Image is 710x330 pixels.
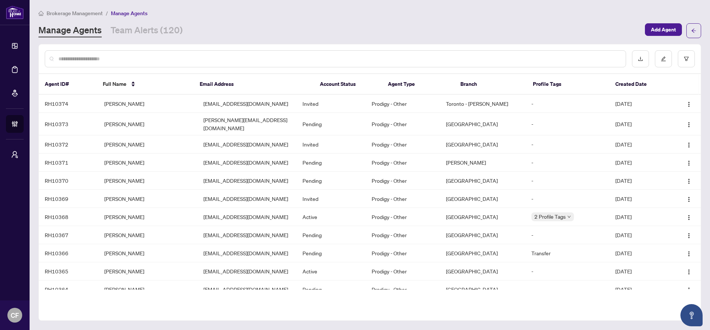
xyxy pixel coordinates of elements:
[197,280,297,299] td: [EMAIL_ADDRESS][DOMAIN_NAME]
[609,262,669,280] td: [DATE]
[97,74,194,95] th: Full Name
[440,226,525,244] td: [GEOGRAPHIC_DATA]
[686,215,692,220] img: Logo
[98,113,197,135] td: [PERSON_NAME]
[525,262,610,280] td: -
[525,190,610,208] td: -
[683,193,695,205] button: Logo
[683,138,695,150] button: Logo
[683,175,695,186] button: Logo
[683,247,695,259] button: Logo
[39,172,98,190] td: RH10370
[106,9,108,17] li: /
[39,262,98,280] td: RH10365
[38,24,102,37] a: Manage Agents
[686,101,692,107] img: Logo
[525,244,610,262] td: Transfer
[111,10,148,17] span: Manage Agents
[297,190,366,208] td: Invited
[525,135,610,154] td: -
[366,113,440,135] td: Prodigy - Other
[39,280,98,299] td: RH10364
[197,135,297,154] td: [EMAIL_ADDRESS][DOMAIN_NAME]
[366,135,440,154] td: Prodigy - Other
[609,135,669,154] td: [DATE]
[366,262,440,280] td: Prodigy - Other
[440,113,525,135] td: [GEOGRAPHIC_DATA]
[39,74,97,95] th: Agent ID#
[366,226,440,244] td: Prodigy - Other
[609,190,669,208] td: [DATE]
[197,95,297,113] td: [EMAIL_ADDRESS][DOMAIN_NAME]
[39,113,98,135] td: RH10373
[297,172,366,190] td: Pending
[47,10,103,17] span: Brokerage Management
[98,244,197,262] td: [PERSON_NAME]
[686,142,692,148] img: Logo
[440,262,525,280] td: [GEOGRAPHIC_DATA]
[525,172,610,190] td: -
[680,304,703,326] button: Open asap
[194,74,314,95] th: Email Address
[686,196,692,202] img: Logo
[98,262,197,280] td: [PERSON_NAME]
[297,208,366,226] td: Active
[197,190,297,208] td: [EMAIL_ADDRESS][DOMAIN_NAME]
[366,190,440,208] td: Prodigy - Other
[297,280,366,299] td: Pending
[683,156,695,168] button: Logo
[98,154,197,172] td: [PERSON_NAME]
[440,135,525,154] td: [GEOGRAPHIC_DATA]
[297,95,366,113] td: Invited
[684,56,689,61] span: filter
[98,280,197,299] td: [PERSON_NAME]
[366,154,440,172] td: Prodigy - Other
[609,280,669,299] td: [DATE]
[11,310,19,320] span: CF
[98,95,197,113] td: [PERSON_NAME]
[651,24,676,36] span: Add Agent
[661,56,666,61] span: edit
[103,80,126,88] span: Full Name
[686,233,692,239] img: Logo
[366,172,440,190] td: Prodigy - Other
[686,269,692,275] img: Logo
[440,154,525,172] td: [PERSON_NAME]
[39,95,98,113] td: RH10374
[609,154,669,172] td: [DATE]
[678,50,695,67] button: filter
[98,190,197,208] td: [PERSON_NAME]
[683,98,695,110] button: Logo
[525,113,610,135] td: -
[691,28,696,33] span: arrow-left
[11,151,18,158] span: user-switch
[440,244,525,262] td: [GEOGRAPHIC_DATA]
[609,208,669,226] td: [DATE]
[567,215,571,219] span: down
[440,172,525,190] td: [GEOGRAPHIC_DATA]
[38,11,44,16] span: home
[609,226,669,244] td: [DATE]
[609,244,669,262] td: [DATE]
[683,265,695,277] button: Logo
[534,212,566,221] span: 2 Profile Tags
[98,226,197,244] td: [PERSON_NAME]
[98,208,197,226] td: [PERSON_NAME]
[454,74,527,95] th: Branch
[632,50,649,67] button: download
[39,154,98,172] td: RH10371
[39,226,98,244] td: RH10367
[197,154,297,172] td: [EMAIL_ADDRESS][DOMAIN_NAME]
[297,262,366,280] td: Active
[686,122,692,128] img: Logo
[440,95,525,113] td: Toronto - [PERSON_NAME]
[686,178,692,184] img: Logo
[683,283,695,295] button: Logo
[683,118,695,130] button: Logo
[6,6,24,19] img: logo
[527,74,609,95] th: Profile Tags
[98,172,197,190] td: [PERSON_NAME]
[297,154,366,172] td: Pending
[366,95,440,113] td: Prodigy - Other
[609,113,669,135] td: [DATE]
